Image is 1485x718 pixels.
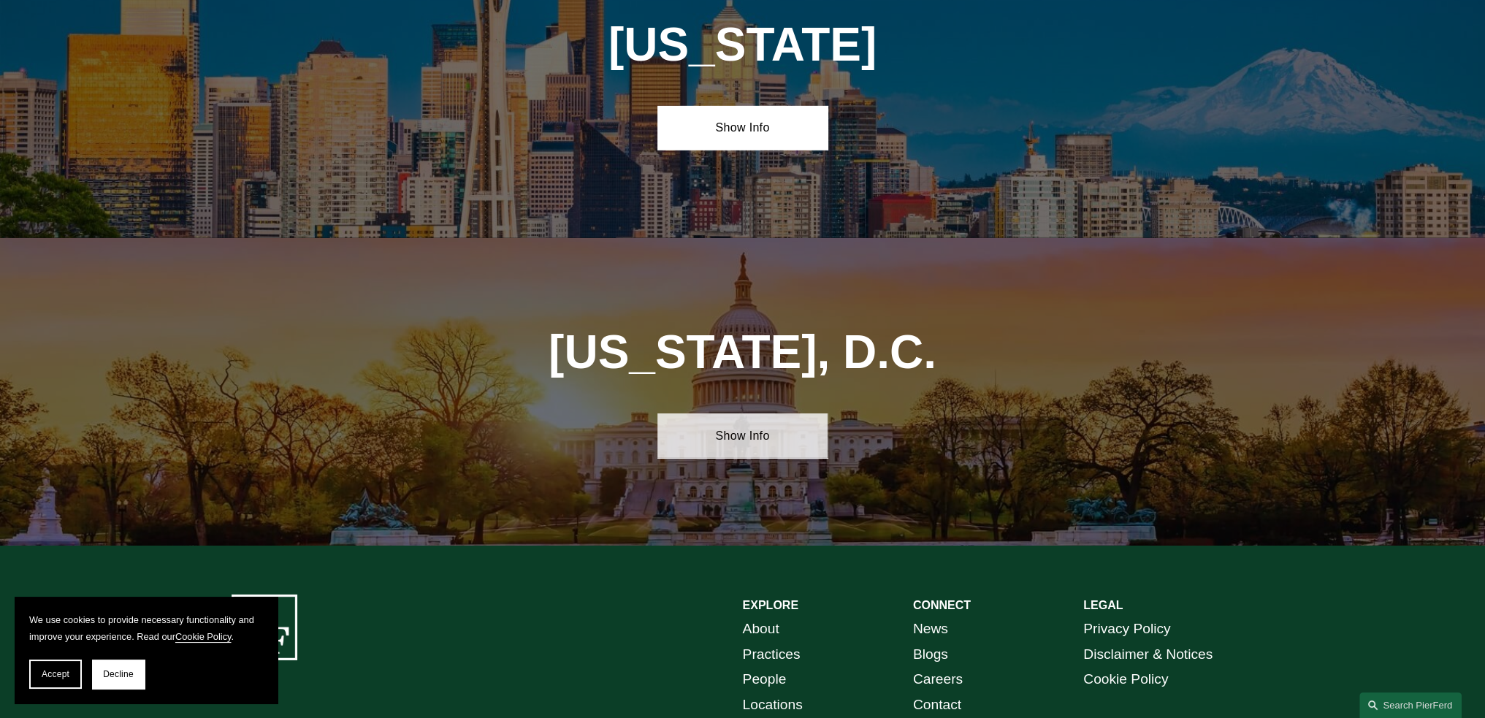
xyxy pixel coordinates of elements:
a: About [743,616,779,642]
span: Accept [42,669,69,679]
strong: EXPLORE [743,599,798,611]
button: Accept [29,660,82,689]
a: Blogs [913,642,948,668]
a: Disclaimer & Notices [1083,642,1213,668]
a: Show Info [657,413,828,457]
a: News [913,616,948,642]
a: Cookie Policy [1083,667,1168,692]
strong: LEGAL [1083,599,1123,611]
a: Practices [743,642,801,668]
a: Show Info [657,106,828,150]
a: Cookie Policy [175,631,232,642]
h1: [US_STATE], D.C. [487,326,999,379]
a: Careers [913,667,963,692]
a: Locations [743,692,803,718]
a: Search this site [1359,692,1462,718]
h1: [US_STATE] [572,18,913,72]
section: Cookie banner [15,597,278,703]
a: Contact [913,692,961,718]
button: Decline [92,660,145,689]
p: We use cookies to provide necessary functionality and improve your experience. Read our . [29,611,263,645]
strong: CONNECT [913,599,971,611]
span: Decline [103,669,134,679]
a: People [743,667,787,692]
a: Privacy Policy [1083,616,1170,642]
